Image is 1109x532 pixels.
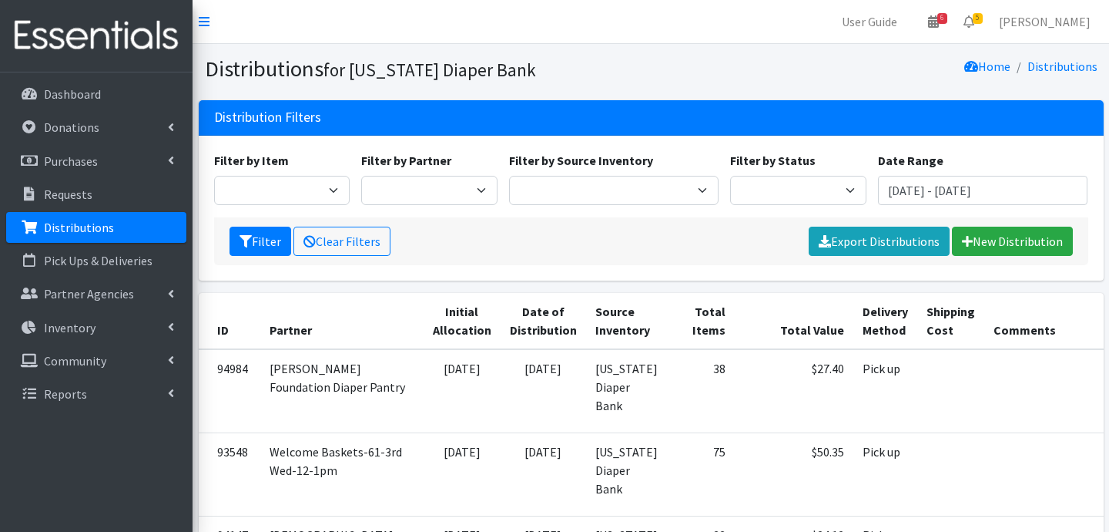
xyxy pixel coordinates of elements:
h3: Distribution Filters [214,109,321,126]
a: 5 [951,6,987,37]
th: Total Value [735,293,853,349]
th: Total Items [667,293,735,349]
a: Export Distributions [809,227,950,256]
th: ID [199,293,260,349]
td: $50.35 [735,433,853,516]
td: [DATE] [501,349,586,433]
td: 38 [667,349,735,433]
td: 75 [667,433,735,516]
a: New Distribution [952,227,1073,256]
a: User Guide [829,6,910,37]
th: Delivery Method [853,293,917,349]
p: Reports [44,386,87,402]
a: Purchases [6,146,186,177]
a: [PERSON_NAME] [987,6,1103,37]
span: 6 [937,13,947,24]
input: January 1, 2011 - December 31, 2011 [878,176,1088,205]
td: [DATE] [424,349,501,433]
button: Filter [230,227,291,256]
a: Donations [6,112,186,143]
a: Distributions [6,212,186,243]
small: for [US_STATE] Diaper Bank [323,59,536,81]
th: Shipping Cost [917,293,984,349]
td: [DATE] [501,433,586,516]
p: Dashboard [44,86,101,102]
th: Partner [260,293,424,349]
p: Partner Agencies [44,286,134,301]
td: [DATE] [424,433,501,516]
a: Home [964,59,1010,74]
p: Inventory [44,320,95,335]
td: Pick up [853,433,917,516]
p: Pick Ups & Deliveries [44,253,152,268]
td: 93548 [199,433,260,516]
a: 6 [916,6,951,37]
a: Distributions [1027,59,1097,74]
p: Distributions [44,220,114,235]
a: Inventory [6,312,186,343]
td: Welcome Baskets-61-3rd Wed-12-1pm [260,433,424,516]
a: Reports [6,379,186,409]
th: Date of Distribution [501,293,586,349]
h1: Distributions [205,56,645,82]
td: $27.40 [735,349,853,433]
label: Filter by Partner [361,151,451,170]
td: [PERSON_NAME] Foundation Diaper Pantry [260,349,424,433]
img: HumanEssentials [6,10,186,62]
p: Requests [44,187,92,202]
th: Initial Allocation [424,293,501,349]
label: Filter by Source Inventory [509,151,653,170]
a: Requests [6,179,186,210]
label: Filter by Item [214,151,289,170]
a: Pick Ups & Deliveries [6,245,186,276]
a: Clear Filters [293,227,390,256]
p: Purchases [44,153,98,169]
td: [US_STATE] Diaper Bank [586,349,667,433]
a: Dashboard [6,79,186,109]
label: Date Range [878,151,943,170]
a: Partner Agencies [6,278,186,309]
td: Pick up [853,349,917,433]
td: 94984 [199,349,260,433]
span: 5 [973,13,983,24]
label: Filter by Status [730,151,816,170]
th: Source Inventory [586,293,667,349]
p: Donations [44,120,99,135]
a: Community [6,345,186,376]
td: [US_STATE] Diaper Bank [586,433,667,516]
p: Community [44,353,106,369]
